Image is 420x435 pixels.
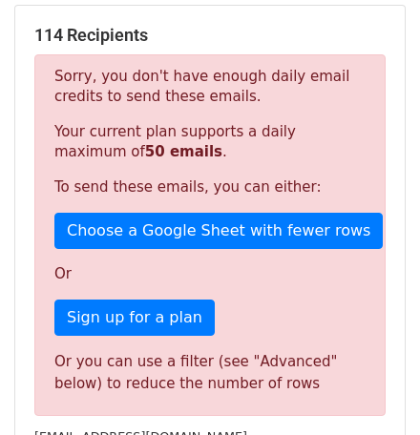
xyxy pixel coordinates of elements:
[54,177,366,197] p: To send these emails, you can either:
[54,351,366,394] div: Or you can use a filter (see "Advanced" below) to reduce the number of rows
[34,25,386,46] h5: 114 Recipients
[54,264,366,284] p: Or
[325,343,420,435] iframe: Chat Widget
[54,300,215,336] a: Sign up for a plan
[145,143,222,160] strong: 50 emails
[54,67,366,107] p: Sorry, you don't have enough daily email credits to send these emails.
[54,213,383,249] a: Choose a Google Sheet with fewer rows
[54,122,366,162] p: Your current plan supports a daily maximum of .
